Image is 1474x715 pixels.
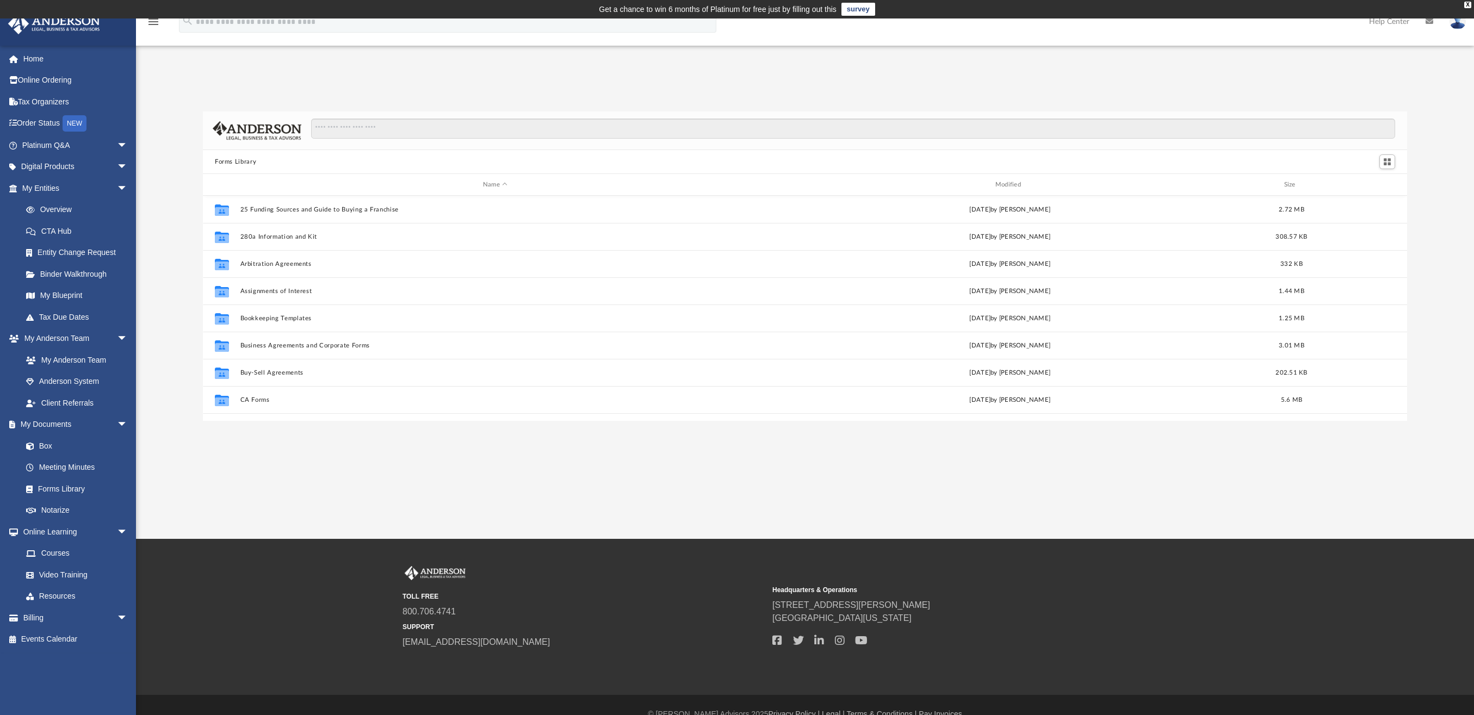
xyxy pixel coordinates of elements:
[8,70,144,91] a: Online Ordering
[1270,180,1314,190] div: Size
[203,196,1407,421] div: grid
[240,233,751,240] button: 280a Information and Kit
[1464,2,1471,8] div: close
[1379,154,1396,170] button: Switch to Grid View
[240,288,751,295] button: Assignments of Interest
[1279,288,1304,294] span: 1.44 MB
[755,395,1265,405] div: [DATE] by [PERSON_NAME]
[15,220,144,242] a: CTA Hub
[402,566,468,580] img: Anderson Advisors Platinum Portal
[8,48,144,70] a: Home
[182,15,194,27] i: search
[240,396,751,403] button: CA Forms
[599,3,837,16] div: Get a chance to win 6 months of Platinum for free just by filling out this
[15,543,139,564] a: Courses
[15,478,133,500] a: Forms Library
[117,607,139,629] span: arrow_drop_down
[15,199,144,221] a: Overview
[1318,180,1394,190] div: id
[117,414,139,436] span: arrow_drop_down
[8,607,144,629] a: Billingarrow_drop_down
[402,637,550,646] a: [EMAIL_ADDRESS][DOMAIN_NAME]
[8,177,144,199] a: My Entitiesarrow_drop_down
[1275,234,1307,240] span: 308.57 KB
[240,315,751,322] button: Bookkeeping Templates
[8,414,139,436] a: My Documentsarrow_drop_down
[117,134,139,157] span: arrow_drop_down
[15,392,139,414] a: Client Referrals
[311,119,1395,139] input: Search files and folders
[240,180,750,190] div: Name
[755,205,1265,215] div: [DATE] by [PERSON_NAME]
[117,328,139,350] span: arrow_drop_down
[8,134,144,156] a: Platinum Q&Aarrow_drop_down
[117,177,139,200] span: arrow_drop_down
[15,371,139,393] a: Anderson System
[8,156,144,178] a: Digital Productsarrow_drop_down
[15,306,144,328] a: Tax Due Dates
[15,457,139,478] a: Meeting Minutes
[240,206,751,213] button: 25 Funding Sources and Guide to Buying a Franchise
[117,156,139,178] span: arrow_drop_down
[15,564,133,586] a: Video Training
[1279,207,1304,213] span: 2.72 MB
[15,263,144,285] a: Binder Walkthrough
[8,113,144,135] a: Order StatusNEW
[15,586,139,607] a: Resources
[8,629,144,650] a: Events Calendar
[402,592,765,601] small: TOLL FREE
[402,622,765,632] small: SUPPORT
[8,328,139,350] a: My Anderson Teamarrow_drop_down
[1275,370,1307,376] span: 202.51 KB
[1279,343,1304,349] span: 3.01 MB
[240,369,751,376] button: Buy-Sell Agreements
[755,341,1265,351] div: [DATE] by [PERSON_NAME]
[8,91,144,113] a: Tax Organizers
[15,500,139,521] a: Notarize
[772,600,930,610] a: [STREET_ADDRESS][PERSON_NAME]
[1450,14,1466,29] img: User Pic
[755,259,1265,269] div: [DATE] by [PERSON_NAME]
[8,521,139,543] a: Online Learningarrow_drop_down
[5,13,103,34] img: Anderson Advisors Platinum Portal
[117,521,139,543] span: arrow_drop_down
[1279,315,1304,321] span: 1.25 MB
[402,607,456,616] a: 800.706.4741
[15,285,139,307] a: My Blueprint
[15,242,144,264] a: Entity Change Request
[215,157,256,167] button: Forms Library
[15,349,133,371] a: My Anderson Team
[841,3,875,16] a: survey
[772,585,1135,595] small: Headquarters & Operations
[755,287,1265,296] div: [DATE] by [PERSON_NAME]
[240,260,751,268] button: Arbitration Agreements
[147,21,160,28] a: menu
[755,232,1265,242] div: [DATE] by [PERSON_NAME]
[1281,397,1303,403] span: 5.6 MB
[147,15,160,28] i: menu
[15,435,133,457] a: Box
[755,368,1265,378] div: [DATE] by [PERSON_NAME]
[755,314,1265,324] div: [DATE] by [PERSON_NAME]
[772,613,912,623] a: [GEOGRAPHIC_DATA][US_STATE]
[63,115,86,132] div: NEW
[755,180,1265,190] div: Modified
[240,342,751,349] button: Business Agreements and Corporate Forms
[1280,261,1303,267] span: 332 KB
[208,180,235,190] div: id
